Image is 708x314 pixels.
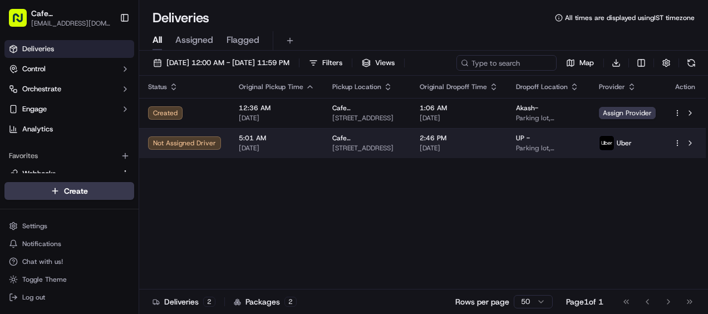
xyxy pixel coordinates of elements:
span: Map [579,58,594,68]
div: 2 [284,297,297,307]
span: 1:06 AM [420,104,498,112]
p: Rows per page [455,296,509,307]
span: Settings [22,222,47,230]
button: Toggle Theme [4,272,134,287]
div: Action [673,82,697,91]
span: Pickup Location [332,82,381,91]
span: All times are displayed using IST timezone [565,13,695,22]
a: Powered byPylon [78,188,135,197]
button: Cafe [GEOGRAPHIC_DATA] [31,8,111,19]
img: uber-new-logo.jpeg [599,136,614,150]
div: 💻 [94,162,103,171]
span: Status [148,82,167,91]
button: Views [357,55,400,71]
button: Orchestrate [4,80,134,98]
button: Webhooks [4,165,134,183]
span: [DATE] [239,114,314,122]
span: Provider [599,82,625,91]
span: Assigned [175,33,213,47]
span: Assign Provider [599,107,656,119]
span: API Documentation [105,161,179,172]
span: 5:01 AM [239,134,314,143]
span: Filters [322,58,342,68]
button: [DATE] 12:00 AM - [DATE] 11:59 PM [148,55,294,71]
button: Map [561,55,599,71]
button: Log out [4,290,134,305]
div: Deliveries [153,296,215,307]
a: Deliveries [4,40,134,58]
span: Cafe [GEOGRAPHIC_DATA] - Meraki [332,104,402,112]
span: Orchestrate [22,84,61,94]
span: [DATE] [420,144,498,153]
a: 📗Knowledge Base [7,156,90,176]
button: [EMAIL_ADDRESS][DOMAIN_NAME] [31,19,111,28]
h1: Deliveries [153,9,209,27]
div: We're available if you need us! [38,117,141,126]
a: Analytics [4,120,134,138]
span: Cafe [GEOGRAPHIC_DATA] - Meraki [332,134,402,143]
input: Got a question? Start typing here... [29,71,200,83]
a: 💻API Documentation [90,156,183,176]
button: Refresh [684,55,699,71]
span: Control [22,64,46,74]
span: Parking lot, [STREET_ADDRESS] [516,114,581,122]
button: Filters [304,55,347,71]
div: Packages [234,296,297,307]
span: Log out [22,293,45,302]
span: Views [375,58,395,68]
span: Analytics [22,124,53,134]
div: 📗 [11,162,20,171]
span: Original Dropoff Time [420,82,487,91]
span: Flagged [227,33,259,47]
button: Notifications [4,236,134,252]
span: [STREET_ADDRESS] [332,144,402,153]
span: UP - [516,134,530,143]
div: Start new chat [38,106,183,117]
span: 2:46 PM [420,134,498,143]
span: All [153,33,162,47]
span: [STREET_ADDRESS] [332,114,402,122]
button: Settings [4,218,134,234]
span: Dropoff Location [516,82,568,91]
span: Engage [22,104,47,114]
span: Original Pickup Time [239,82,303,91]
button: Start new chat [189,109,203,122]
div: Page 1 of 1 [566,296,603,307]
a: Webhooks [9,169,116,179]
p: Welcome 👋 [11,44,203,62]
span: [DATE] 12:00 AM - [DATE] 11:59 PM [166,58,289,68]
div: 2 [203,297,215,307]
input: Type to search [456,55,557,71]
button: Control [4,60,134,78]
div: Favorites [4,147,134,165]
img: Nash [11,11,33,33]
button: Create [4,182,134,200]
button: Chat with us! [4,254,134,269]
span: [DATE] [239,144,314,153]
button: Engage [4,100,134,118]
span: Chat with us! [22,257,63,266]
span: Toggle Theme [22,275,67,284]
span: [DATE] [420,114,498,122]
span: Parking lot, [STREET_ADDRESS] [516,144,581,153]
span: 12:36 AM [239,104,314,112]
span: Notifications [22,239,61,248]
span: Webhooks [22,169,56,179]
span: Akash- [516,104,538,112]
img: 1736555255976-a54dd68f-1ca7-489b-9aae-adbdc363a1c4 [11,106,31,126]
span: Knowledge Base [22,161,85,172]
span: Create [64,185,88,197]
button: Cafe [GEOGRAPHIC_DATA][EMAIL_ADDRESS][DOMAIN_NAME] [4,4,115,31]
span: Uber [617,139,632,148]
span: Deliveries [22,44,54,54]
span: Pylon [111,188,135,197]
